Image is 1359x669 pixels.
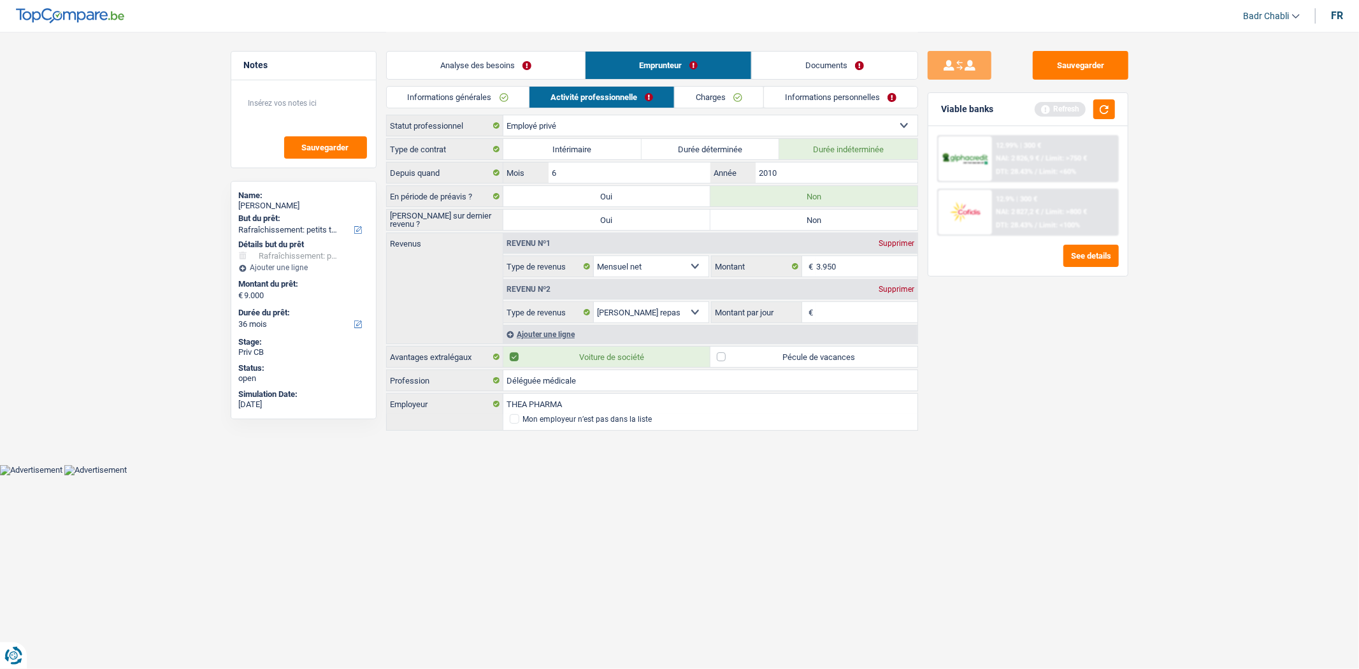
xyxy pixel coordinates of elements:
[996,195,1037,203] div: 12.9% | 300 €
[503,240,554,247] div: Revenu nº1
[1243,11,1289,22] span: Badr Chabli
[239,363,368,373] div: Status:
[764,87,917,108] a: Informations personnelles
[779,139,917,159] label: Durée indéterminée
[942,200,989,224] img: Cofidis
[522,415,652,423] div: Mon employeur n’est pas dans la liste
[503,302,594,322] label: Type de revenus
[586,52,751,79] a: Emprunteur
[387,139,503,159] label: Type de contrat
[503,256,594,277] label: Type de revenus
[712,302,802,322] label: Montant par jour
[802,256,816,277] span: €
[503,186,710,206] label: Oui
[996,141,1041,150] div: 12.99% | 300 €
[387,52,585,79] a: Analyse des besoins
[1033,51,1128,80] button: Sauvegarder
[1046,154,1087,162] span: Limit: >750 €
[503,210,710,230] label: Oui
[387,370,503,391] label: Profession
[1041,208,1044,216] span: /
[239,201,368,211] div: [PERSON_NAME]
[387,347,503,367] label: Avantages extralégaux
[302,143,349,152] span: Sauvegarder
[239,308,366,318] label: Durée du prêt:
[387,115,503,136] label: Statut professionnel
[996,168,1033,176] span: DTI: 28.43%
[16,8,124,24] img: TopCompare Logo
[64,465,127,475] img: Advertisement
[875,240,917,247] div: Supprimer
[941,104,993,115] div: Viable banks
[239,191,368,201] div: Name:
[710,347,917,367] label: Pécule de vacances
[1046,208,1087,216] span: Limit: >800 €
[387,162,503,183] label: Depuis quand
[239,279,366,289] label: Montant du prêt:
[1063,245,1119,267] button: See details
[1233,6,1300,27] a: Badr Chabli
[239,263,368,272] div: Ajouter une ligne
[752,52,917,79] a: Documents
[675,87,763,108] a: Charges
[503,285,554,293] div: Revenu nº2
[387,186,503,206] label: En période de préavis ?
[875,285,917,293] div: Supprimer
[529,87,674,108] a: Activité professionnelle
[1035,102,1086,116] div: Refresh
[503,162,549,183] label: Mois
[712,256,802,277] label: Montant
[503,394,917,414] input: Cherchez votre employeur
[239,373,368,384] div: open
[284,136,367,159] button: Sauvegarder
[996,221,1033,229] span: DTI: 28.43%
[756,162,917,183] input: AAAA
[996,208,1039,216] span: NAI: 2 827,2 €
[239,389,368,399] div: Simulation Date:
[642,139,780,159] label: Durée déterminée
[996,154,1039,162] span: NAI: 2 826,9 €
[942,152,989,166] img: AlphaCredit
[710,210,917,230] label: Non
[710,162,756,183] label: Année
[710,186,917,206] label: Non
[503,325,917,343] div: Ajouter une ligne
[239,347,368,357] div: Priv CB
[244,60,363,71] h5: Notes
[387,394,503,414] label: Employeur
[802,302,816,322] span: €
[1039,221,1080,229] span: Limit: <100%
[549,162,710,183] input: MM
[1035,168,1037,176] span: /
[503,347,710,367] label: Voiture de société
[239,240,368,250] div: Détails but du prêt
[387,233,503,248] label: Revenus
[1039,168,1076,176] span: Limit: <60%
[503,139,642,159] label: Intérimaire
[387,210,503,230] label: [PERSON_NAME] sur dernier revenu ?
[387,87,529,108] a: Informations générales
[1035,221,1037,229] span: /
[1331,10,1343,22] div: fr
[239,213,366,224] label: But du prêt:
[239,399,368,410] div: [DATE]
[239,291,243,301] span: €
[239,337,368,347] div: Stage:
[1041,154,1044,162] span: /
